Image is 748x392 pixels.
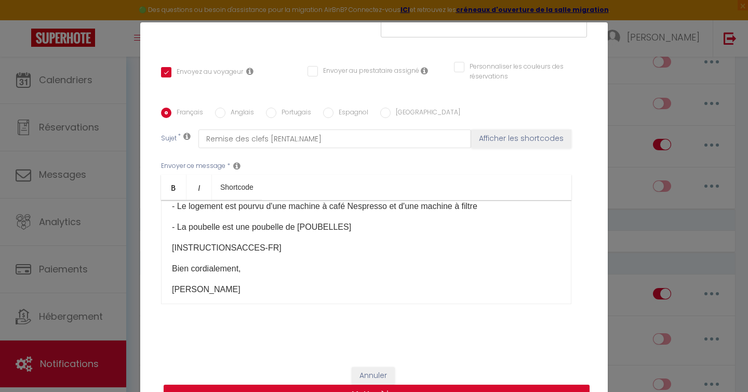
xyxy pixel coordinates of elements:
i: Envoyer au prestataire si il est assigné [421,67,428,75]
a: Shortcode [212,175,262,200]
label: Envoyer ce message [161,161,225,171]
button: Afficher les shortcodes [471,129,571,148]
label: Français [171,108,203,119]
p: [PERSON_NAME] [172,283,560,296]
i: Subject [183,132,191,140]
p: [INSTRUCTIONSACCES-FR]​ [172,242,560,254]
i: Message [233,162,241,170]
p: - Le logement est pourvu d'une machine à café Nespresso et d'une machine à filtre [172,200,560,213]
label: Portugais [276,108,311,119]
label: Espagnol [333,108,368,119]
button: Ouvrir le widget de chat LiveChat [8,4,39,35]
label: [GEOGRAPHIC_DATA] [391,108,460,119]
i: Envoyer au voyageur [246,67,253,75]
p: Bien cordialement, [172,263,560,275]
p: - La poubelle est une poubelle de [POUBELLES]​ [172,221,560,233]
label: Sujet [161,134,177,145]
a: Bold [161,175,186,200]
a: Italic [186,175,212,200]
label: Anglais [225,108,254,119]
button: Annuler [352,367,395,385]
